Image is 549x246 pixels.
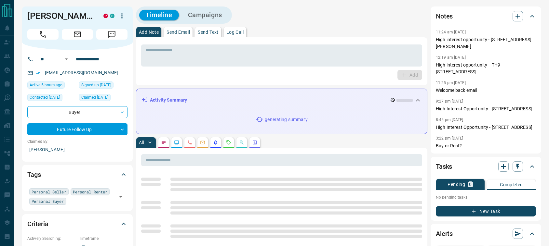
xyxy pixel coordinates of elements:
[252,140,257,145] svg: Agent Actions
[436,226,536,241] div: Alerts
[436,55,466,60] p: 12:19 am [DATE]
[27,216,127,232] div: Criteria
[141,94,422,106] div: Activity Summary
[265,116,307,123] p: generating summary
[32,189,66,195] span: Personal Seller
[103,14,108,18] div: property.ca
[436,142,536,149] p: Buy or Rent?
[226,30,244,34] p: Log Call
[110,14,114,18] div: condos.ca
[116,192,125,201] button: Open
[27,169,41,180] h2: Tags
[436,99,463,104] p: 9:27 pm [DATE]
[469,182,472,187] p: 0
[226,140,231,145] svg: Requests
[30,82,62,88] span: Active 5 hours ago
[27,29,59,40] span: Call
[79,81,127,91] div: Tue Feb 23 2021
[239,140,244,145] svg: Opportunities
[436,30,466,34] p: 11:24 am [DATE]
[436,11,453,21] h2: Notes
[436,8,536,24] div: Notes
[36,71,40,75] svg: Email Verified
[139,30,159,34] p: Add Note
[27,167,127,182] div: Tags
[448,182,465,187] p: Pending
[436,206,536,216] button: New Task
[150,97,187,104] p: Activity Summary
[139,140,144,145] p: All
[198,30,219,34] p: Send Text
[187,140,192,145] svg: Calls
[167,30,190,34] p: Send Email
[27,11,94,21] h1: [PERSON_NAME]
[81,82,111,88] span: Signed up [DATE]
[436,192,536,202] p: No pending tasks
[79,94,127,103] div: Tue Feb 23 2021
[181,10,229,20] button: Campaigns
[27,123,127,135] div: Future Follow Up
[200,140,205,145] svg: Emails
[27,144,127,155] p: [PERSON_NAME]
[45,70,118,75] a: [EMAIL_ADDRESS][DOMAIN_NAME]
[79,236,127,241] p: Timeframe:
[62,29,93,40] span: Email
[73,189,108,195] span: Personal Renter
[27,219,48,229] h2: Criteria
[81,94,108,101] span: Claimed [DATE]
[436,105,536,112] p: High Interest Opportunity - [STREET_ADDRESS]
[27,236,76,241] p: Actively Searching:
[436,159,536,174] div: Tasks
[436,124,536,131] p: High Interest Opportunity - [STREET_ADDRESS]
[161,140,166,145] svg: Notes
[500,182,523,187] p: Completed
[436,80,466,85] p: 11:25 pm [DATE]
[213,140,218,145] svg: Listing Alerts
[436,117,463,122] p: 8:45 pm [DATE]
[32,198,64,204] span: Personal Buyer
[96,29,127,40] span: Message
[27,81,76,91] div: Mon Aug 11 2025
[436,87,536,94] p: Welcome back email
[436,36,536,50] p: High interest opportunity - [STREET_ADDRESS][PERSON_NAME]
[30,94,60,101] span: Contacted [DATE]
[27,106,127,118] div: Buyer
[174,140,179,145] svg: Lead Browsing Activity
[436,161,452,172] h2: Tasks
[139,10,179,20] button: Timeline
[27,139,127,144] p: Claimed By:
[436,228,453,239] h2: Alerts
[27,94,76,103] div: Wed Jul 30 2025
[62,55,70,63] button: Open
[436,136,463,141] p: 3:22 pm [DATE]
[436,62,536,75] p: High interest opportunity - TH9 - [STREET_ADDRESS]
